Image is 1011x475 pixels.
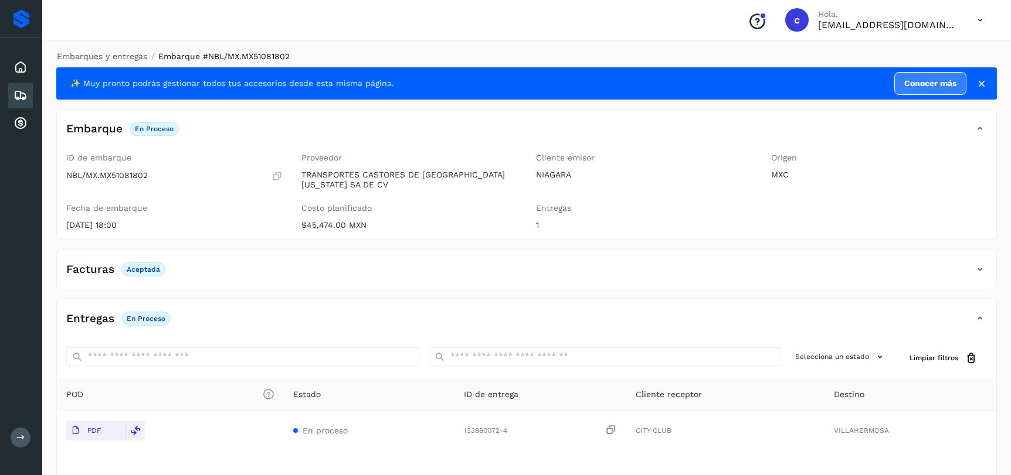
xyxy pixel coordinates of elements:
span: POD [66,388,274,401]
p: NIAGARA [536,170,752,180]
div: 133880072-4 [464,424,617,436]
span: Estado [293,388,321,401]
td: VILLAHERMOSA [825,411,996,450]
p: MXC [771,170,988,180]
p: $45,474.00 MXN [301,220,518,230]
p: [DATE] 18:00 [66,220,283,230]
span: Destino [834,388,864,401]
label: Proveedor [301,153,518,163]
div: Reemplazar POD [125,421,145,440]
p: Aceptada [127,265,160,274]
p: NBL/MX.MX51081802 [66,170,148,180]
p: En proceso [127,315,165,323]
span: ID de entrega [464,388,518,401]
p: 1 [536,220,752,230]
span: Embarque #NBL/MX.MX51081802 [158,52,290,61]
p: En proceso [135,125,174,133]
td: CITY CLUB [626,411,825,450]
nav: breadcrumb [56,50,997,63]
label: Origen [771,153,988,163]
div: EntregasEn proceso [57,309,996,338]
button: Limpiar filtros [900,347,987,369]
div: Embarques [8,83,33,108]
label: ID de embarque [66,153,283,163]
span: Cliente receptor [636,388,702,401]
label: Entregas [536,203,752,213]
a: Conocer más [894,72,966,95]
span: ✨ Muy pronto podrás gestionar todos tus accesorios desde esta misma página. [70,77,394,90]
h4: Entregas [66,312,114,326]
p: TRANSPORTES CASTORES DE [GEOGRAPHIC_DATA][US_STATE] SA DE CV [301,170,518,190]
label: Cliente emisor [536,153,752,163]
div: EmbarqueEn proceso [57,119,996,148]
button: Selecciona un estado [791,347,891,367]
label: Costo planificado [301,203,518,213]
div: Cuentas por cobrar [8,111,33,136]
label: Fecha de embarque [66,203,283,213]
div: Inicio [8,54,33,80]
p: cuentasespeciales8_met@castores.com.mx [818,19,959,30]
a: Embarques y entregas [57,52,147,61]
p: Hola, [818,9,959,19]
span: En proceso [303,426,348,435]
p: PDF [87,426,101,435]
h4: Embarque [66,122,123,136]
button: PDF [66,421,125,440]
h4: Facturas [66,263,114,276]
div: FacturasAceptada [57,259,996,289]
span: Limpiar filtros [910,353,958,363]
